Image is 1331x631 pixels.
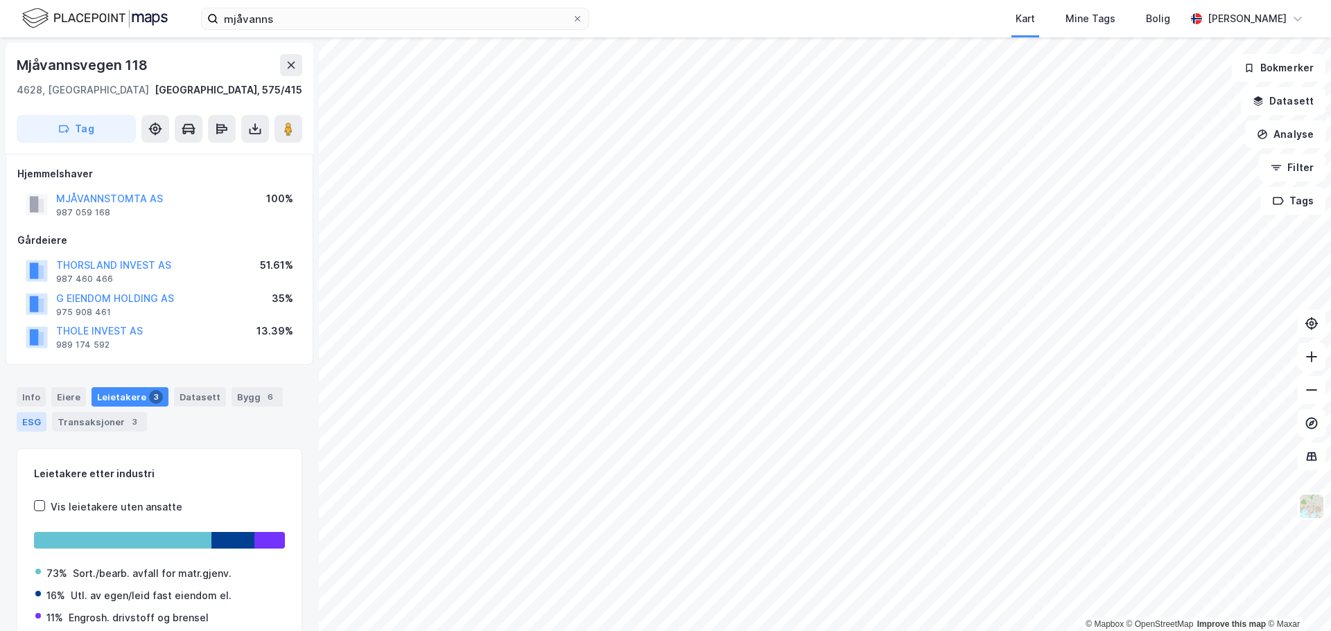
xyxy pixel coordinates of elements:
[73,565,232,582] div: Sort./bearb. avfall for matr.gjenv.
[17,54,150,76] div: Mjåvannsvegen 118
[128,415,141,429] div: 3
[51,499,182,515] div: Vis leietakere uten ansatte
[71,587,232,604] div: Utl. av egen/leid fast eiendom el.
[17,82,149,98] div: 4628, [GEOGRAPHIC_DATA]
[1086,619,1124,629] a: Mapbox
[17,115,136,143] button: Tag
[1146,10,1170,27] div: Bolig
[1262,565,1331,631] iframe: Chat Widget
[46,587,65,604] div: 16%
[46,610,63,626] div: 11%
[266,190,293,207] div: 100%
[56,307,111,318] div: 975 908 461
[46,565,67,582] div: 73%
[1261,187,1325,215] button: Tags
[263,390,277,404] div: 6
[17,412,46,432] div: ESG
[52,412,147,432] div: Transaksjoner
[56,339,110,350] div: 989 174 592
[51,387,86,407] div: Eiere
[1298,493,1325,519] img: Z
[1259,154,1325,181] button: Filter
[218,8,572,29] input: Søk på adresse, matrikkel, gårdeiere, leietakere eller personer
[92,387,168,407] div: Leietakere
[1126,619,1194,629] a: OpenStreetMap
[17,166,302,182] div: Hjemmelshaver
[22,6,168,30] img: logo.f888ab2527a4732fd821a326f86c7f29.svg
[1241,87,1325,115] button: Datasett
[69,610,209,626] div: Engrosh. drivstoff og brensel
[1065,10,1115,27] div: Mine Tags
[1262,565,1331,631] div: Kontrollprogram for chat
[56,274,113,285] div: 987 460 466
[256,323,293,339] div: 13.39%
[155,82,302,98] div: [GEOGRAPHIC_DATA], 575/415
[1245,121,1325,148] button: Analyse
[1016,10,1035,27] div: Kart
[17,232,302,249] div: Gårdeiere
[149,390,163,404] div: 3
[1208,10,1287,27] div: [PERSON_NAME]
[1197,619,1266,629] a: Improve this map
[56,207,110,218] div: 987 059 168
[272,290,293,307] div: 35%
[260,257,293,274] div: 51.61%
[17,387,46,407] div: Info
[34,465,285,482] div: Leietakere etter industri
[232,387,283,407] div: Bygg
[1232,54,1325,82] button: Bokmerker
[174,387,226,407] div: Datasett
